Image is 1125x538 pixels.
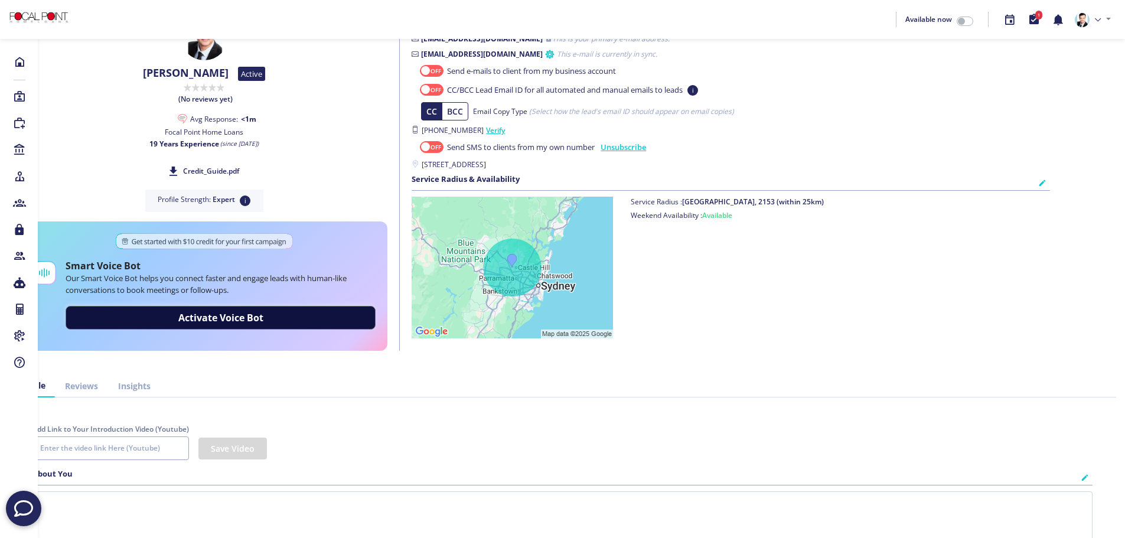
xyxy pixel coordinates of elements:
p: 19 Years Experience [21,139,387,148]
img: credit icon [116,233,293,249]
h4: [PERSON_NAME] [143,67,229,80]
img: ad034af9-a017-4b90-91ea-23e1b24f733e-638399359204073816.png [1075,12,1090,27]
h5: About You [32,469,73,479]
b: [EMAIL_ADDRESS][DOMAIN_NAME] [421,34,543,44]
span: Active [238,67,265,81]
i: (since [DATE]) [220,139,259,148]
span: Avg Response: [190,115,238,123]
p: Our Smart Voice Bot helps you connect faster and engage leads with human-like conversations to bo... [66,273,376,296]
img: voice bot icon [32,261,56,285]
a: Insights [108,374,161,397]
a: Unsubscribe [595,142,646,154]
span: CC/BCC Lead Email ID for all automated and manual emails to leads [447,84,683,96]
b: Expert [213,195,235,204]
span: CC [426,106,437,117]
label: Focal Point Home Loans [165,127,243,138]
small: i [687,85,698,96]
span: <1m [241,115,256,123]
a: Reviews [55,374,108,397]
legend: Add Link to Your Introduction Video (Youtube) [32,423,189,435]
span: BCC [447,106,463,117]
small: i [240,195,250,206]
span: Available now [905,14,952,24]
button: Activate Voice Bot [66,306,376,330]
input: Enter the video link Here (Youtube) [32,436,189,460]
label: Weekend Availability : [631,210,824,221]
h5: Service Radius & Availability [412,175,520,184]
small: This is your primary e-mail address. [552,34,670,44]
small: (Select how the lead's email ID should appear on email copies) [529,106,734,116]
img: staticmap [412,197,613,338]
span: Email Copy Type [473,106,527,116]
button: 1 [1022,7,1046,32]
img: 5ac0f7b0-3ac1-4160-b719-14300636f4ab-638399358483884849.png [9,12,69,23]
a: Verify [486,125,505,135]
b: [EMAIL_ADDRESS][DOMAIN_NAME] [421,49,543,60]
span: Send e-mails to client from my business account [447,66,616,77]
span: (No reviews yet) [178,94,233,103]
a: Credit_Guide.pdf [169,165,239,178]
p: Profile Strength: [157,195,252,206]
label: [PHONE_NUMBER] [412,125,1050,136]
h5: Smart Voice Bot [66,259,141,273]
label: Service Radius : [631,197,824,207]
span: 1 [1035,11,1042,19]
span: Send SMS to clients from my own number [447,142,595,154]
button: Save Video [198,438,267,459]
span: Available [702,210,732,220]
b: [GEOGRAPHIC_DATA], 2153 (within 25km) [682,197,824,207]
small: This e-mail is currently in sync. [557,49,657,60]
label: [STREET_ADDRESS] [412,159,1050,170]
